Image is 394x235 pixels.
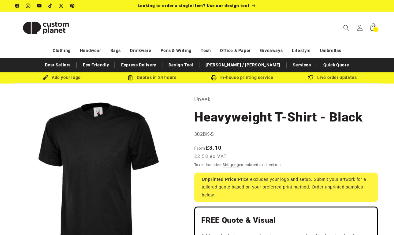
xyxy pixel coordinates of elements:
[53,45,71,56] a: Clothing
[80,45,101,56] a: Headwear
[128,75,133,80] img: Order Updates Icon
[287,74,377,81] div: Live order updates
[15,14,76,42] img: Custom Planet
[211,75,217,80] img: In-house printing
[308,75,314,80] img: Order updates
[320,60,352,70] a: Quick Quote
[17,74,107,81] div: Add your logo
[107,74,197,81] div: Quotes in 24 hours
[138,3,249,8] span: Looking to order a single item? Use our design tool
[194,173,378,202] div: Price excludes your logo and setup. Submit your artwork for a tailored quote based on your prefer...
[165,60,197,70] a: Design Tool
[202,177,238,182] strong: Unprinted Price:
[13,12,79,44] a: Custom Planet
[43,75,48,80] img: Brush Icon
[194,146,206,151] span: From
[161,45,191,56] a: Pens & Writing
[375,27,377,32] span: 1
[260,45,283,56] a: Giveaways
[194,162,378,168] div: Taxes included. calculated at checkout.
[194,109,378,125] h1: Heavyweight T-Shirt - Black
[223,163,239,167] a: Shipping
[194,144,222,151] strong: £3.10
[110,45,121,56] a: Bags
[194,95,378,104] p: Uneek
[203,60,283,70] a: [PERSON_NAME] / [PERSON_NAME]
[340,21,353,35] summary: Search
[130,45,151,56] a: Drinkware
[292,45,310,56] a: Lifestyle
[201,45,211,56] a: Tech
[220,45,251,56] a: Office & Paper
[194,131,214,137] span: 302BK-S
[118,60,159,70] a: Express Delivery
[290,60,314,70] a: Services
[194,153,227,160] span: £2.58 ex VAT
[80,60,112,70] a: Eco Friendly
[42,60,74,70] a: Best Sellers
[320,45,341,56] a: Umbrellas
[201,215,371,225] h2: FREE Quote & Visual
[197,74,287,81] div: In-house printing service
